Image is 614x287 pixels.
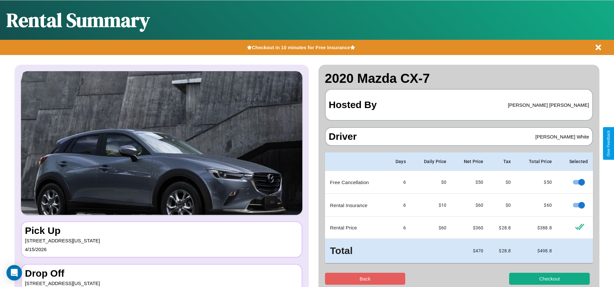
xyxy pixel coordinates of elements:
[516,171,557,194] td: $ 50
[325,273,406,285] button: Back
[329,93,377,117] h3: Hosted By
[6,265,22,281] div: Open Intercom Messenger
[488,152,516,171] th: Tax
[25,225,298,236] h3: Pick Up
[6,7,150,33] h1: Rental Summary
[25,245,298,254] p: 4 / 15 / 2026
[385,152,411,171] th: Days
[557,152,593,171] th: Selected
[508,101,589,109] p: [PERSON_NAME] [PERSON_NAME]
[452,152,488,171] th: Net Price
[325,152,593,263] table: simple table
[25,268,298,279] h3: Drop Off
[509,273,590,285] button: Checkout
[330,223,381,232] p: Rental Price
[488,171,516,194] td: $0
[330,244,381,258] h3: Total
[330,201,381,210] p: Rental Insurance
[452,239,488,263] td: $ 470
[411,171,452,194] td: $0
[452,194,488,217] td: $ 60
[411,152,452,171] th: Daily Price
[516,194,557,217] td: $ 60
[452,217,488,239] td: $ 360
[488,217,516,239] td: $ 28.8
[330,178,381,187] p: Free Cancellation
[25,236,298,245] p: [STREET_ADDRESS][US_STATE]
[385,171,411,194] td: 6
[516,152,557,171] th: Total Price
[488,239,516,263] td: $ 28.8
[411,194,452,217] td: $10
[516,239,557,263] td: $ 498.8
[411,217,452,239] td: $ 60
[516,217,557,239] td: $ 388.8
[606,130,611,157] div: Give Feedback
[535,132,589,141] p: [PERSON_NAME] White
[252,45,350,50] b: Checkout in 10 minutes for Free Insurance
[385,217,411,239] td: 6
[325,71,593,86] h2: 2020 Mazda CX-7
[488,194,516,217] td: $0
[329,131,357,142] h3: Driver
[385,194,411,217] td: 6
[452,171,488,194] td: $ 50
